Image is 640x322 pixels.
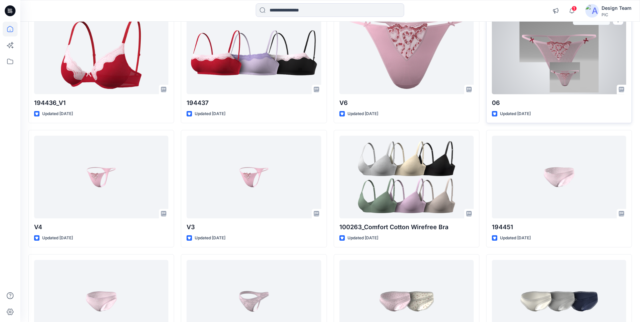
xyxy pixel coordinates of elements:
a: 194436_V1 [34,11,168,94]
p: Updated [DATE] [42,235,73,242]
p: 194436_V1 [34,98,168,108]
p: Updated [DATE] [347,110,378,117]
p: V4 [34,222,168,232]
a: 06 [492,11,626,94]
p: Updated [DATE] [195,235,225,242]
a: V6 [339,11,474,94]
p: 100263_Comfort Cotton Wirefree Bra [339,222,474,232]
p: 194451 [492,222,626,232]
p: 06 [492,98,626,108]
div: Design Team [602,4,632,12]
p: Updated [DATE] [195,110,225,117]
img: avatar [585,4,599,18]
span: 1 [572,6,577,11]
p: Updated [DATE] [347,235,378,242]
a: 100263_Comfort Cotton Wirefree Bra [339,136,474,218]
p: 194437 [187,98,321,108]
p: Updated [DATE] [500,235,531,242]
p: V3 [187,222,321,232]
a: 194437 [187,11,321,94]
p: Updated [DATE] [500,110,531,117]
div: PIC [602,12,632,17]
p: V6 [339,98,474,108]
a: V3 [187,136,321,218]
a: 194451 [492,136,626,218]
p: Updated [DATE] [42,110,73,117]
a: V4 [34,136,168,218]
